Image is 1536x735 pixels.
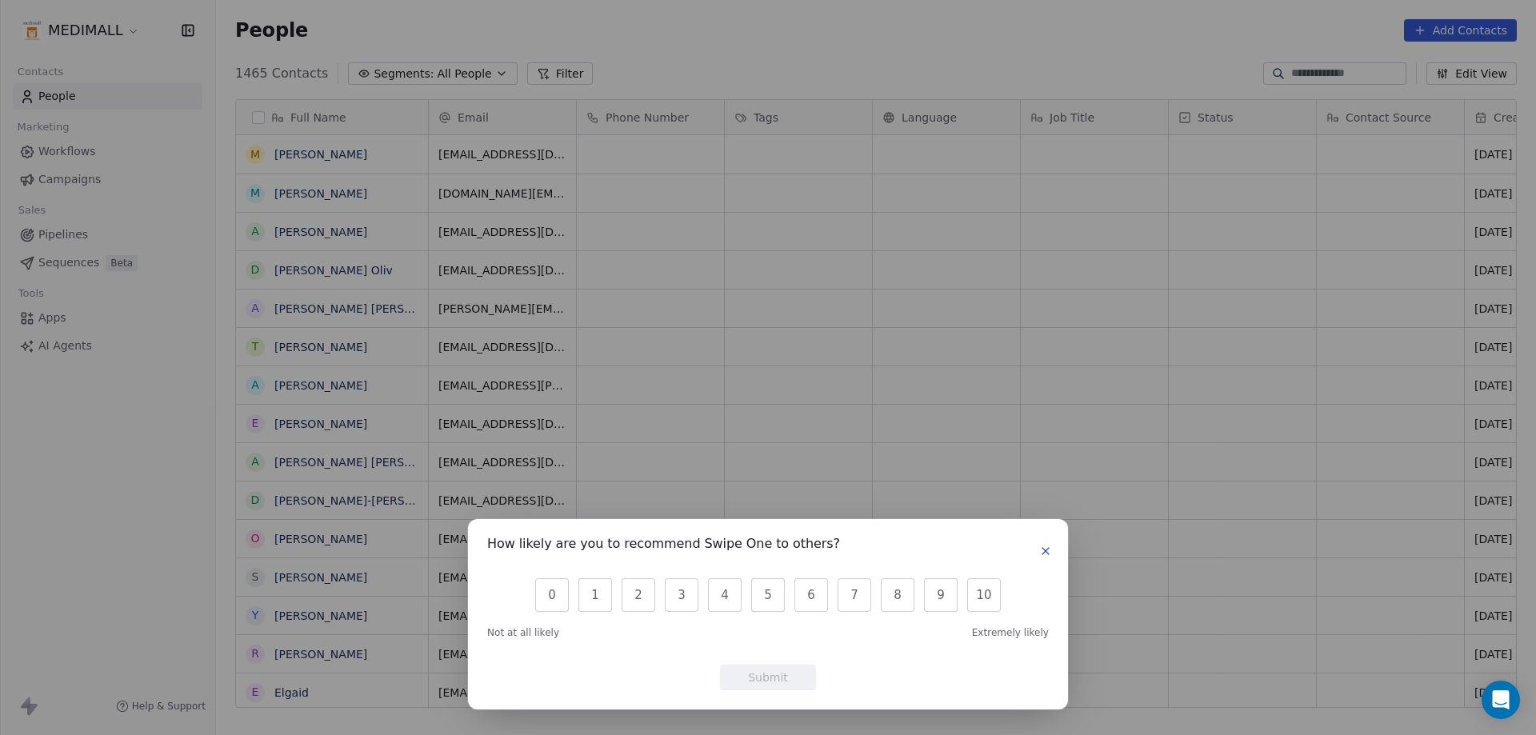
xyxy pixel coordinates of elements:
span: Not at all likely [487,626,559,639]
button: 1 [578,578,612,612]
button: 7 [838,578,871,612]
button: 6 [794,578,828,612]
button: Submit [720,665,816,690]
span: Extremely likely [972,626,1049,639]
button: 5 [751,578,785,612]
button: 2 [622,578,655,612]
button: 10 [967,578,1001,612]
h1: How likely are you to recommend Swipe One to others? [487,538,840,554]
button: 0 [535,578,569,612]
button: 8 [881,578,914,612]
button: 3 [665,578,698,612]
button: 4 [708,578,742,612]
button: 9 [924,578,958,612]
